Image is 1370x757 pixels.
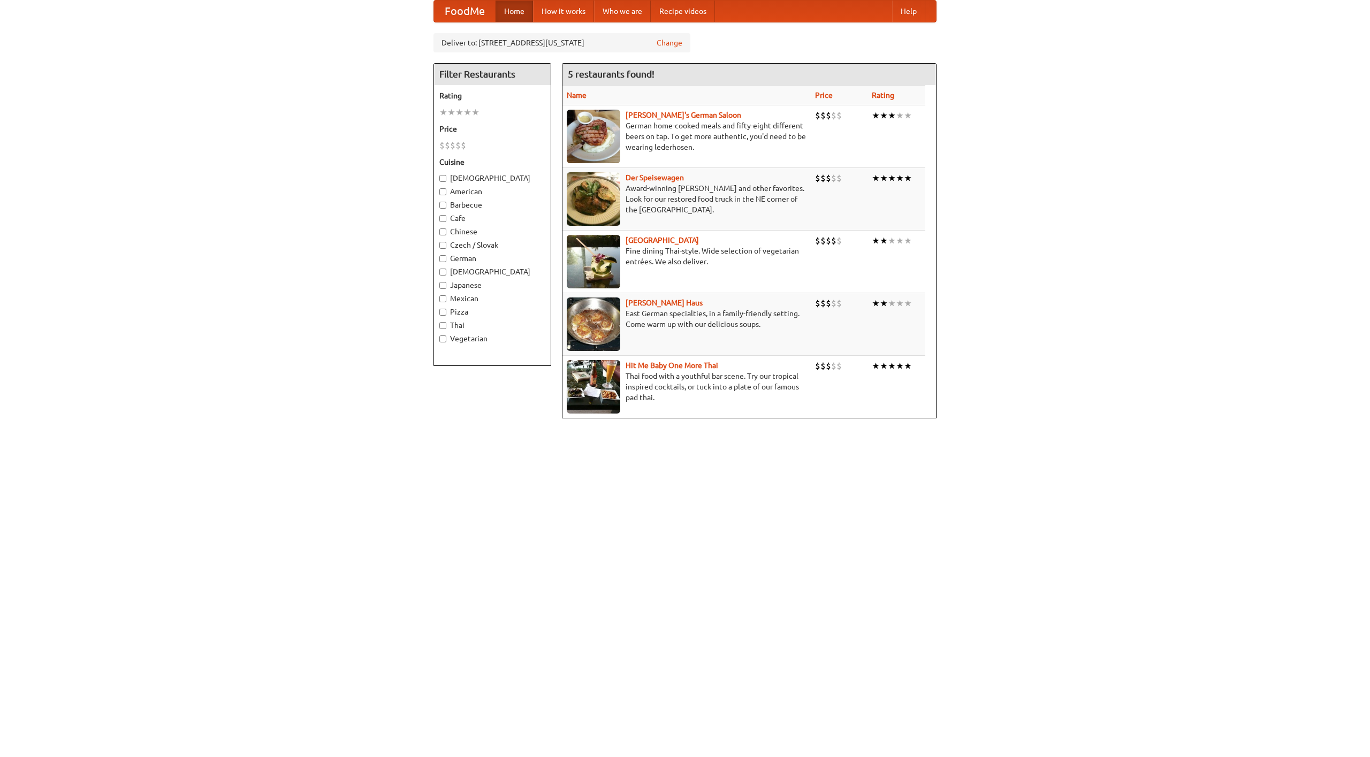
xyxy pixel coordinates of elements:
li: ★ [888,297,896,309]
li: $ [815,110,820,121]
label: American [439,186,545,197]
input: Barbecue [439,202,446,209]
a: [GEOGRAPHIC_DATA] [626,236,699,244]
li: $ [820,172,826,184]
img: babythai.jpg [567,360,620,414]
h5: Rating [439,90,545,101]
li: ★ [904,235,912,247]
label: Thai [439,320,545,331]
li: ★ [904,172,912,184]
input: Mexican [439,295,446,302]
li: $ [831,360,836,372]
li: $ [826,235,831,247]
li: ★ [896,235,904,247]
li: $ [836,360,842,372]
input: Chinese [439,228,446,235]
input: Thai [439,322,446,329]
a: FoodMe [434,1,496,22]
label: [DEMOGRAPHIC_DATA] [439,266,545,277]
li: ★ [880,172,888,184]
li: ★ [872,110,880,121]
li: ★ [880,110,888,121]
a: Price [815,91,833,100]
label: Vegetarian [439,333,545,344]
li: ★ [888,360,896,372]
img: kohlhaus.jpg [567,297,620,351]
li: $ [826,110,831,121]
li: ★ [872,172,880,184]
li: $ [820,297,826,309]
li: $ [836,235,842,247]
li: $ [815,297,820,309]
li: $ [455,140,461,151]
li: ★ [888,172,896,184]
div: Deliver to: [STREET_ADDRESS][US_STATE] [433,33,690,52]
li: ★ [439,106,447,118]
li: ★ [904,110,912,121]
a: Hit Me Baby One More Thai [626,361,718,370]
input: German [439,255,446,262]
li: ★ [904,297,912,309]
li: $ [836,172,842,184]
h5: Cuisine [439,157,545,167]
li: ★ [455,106,463,118]
a: Home [496,1,533,22]
li: ★ [888,235,896,247]
li: $ [836,297,842,309]
input: [DEMOGRAPHIC_DATA] [439,269,446,276]
h4: Filter Restaurants [434,64,551,85]
li: $ [820,110,826,121]
li: $ [815,360,820,372]
li: $ [450,140,455,151]
li: ★ [880,235,888,247]
input: [DEMOGRAPHIC_DATA] [439,175,446,182]
li: ★ [904,360,912,372]
li: $ [831,235,836,247]
img: esthers.jpg [567,110,620,163]
a: Change [657,37,682,48]
label: German [439,253,545,264]
a: [PERSON_NAME]'s German Saloon [626,111,741,119]
li: ★ [880,297,888,309]
li: $ [826,297,831,309]
h5: Price [439,124,545,134]
li: $ [826,172,831,184]
li: $ [445,140,450,151]
label: Pizza [439,307,545,317]
a: Der Speisewagen [626,173,684,182]
li: ★ [447,106,455,118]
li: $ [831,297,836,309]
li: ★ [471,106,479,118]
li: ★ [896,360,904,372]
li: ★ [880,360,888,372]
label: Japanese [439,280,545,290]
img: speisewagen.jpg [567,172,620,226]
li: ★ [888,110,896,121]
li: $ [815,235,820,247]
a: Recipe videos [651,1,715,22]
p: Award-winning [PERSON_NAME] and other favorites. Look for our restored food truck in the NE corne... [567,183,806,215]
li: $ [815,172,820,184]
p: East German specialties, in a family-friendly setting. Come warm up with our delicious soups. [567,308,806,330]
li: $ [836,110,842,121]
li: $ [826,360,831,372]
li: ★ [896,110,904,121]
img: satay.jpg [567,235,620,288]
input: Czech / Slovak [439,242,446,249]
ng-pluralize: 5 restaurants found! [568,69,654,79]
li: $ [820,235,826,247]
p: Thai food with a youthful bar scene. Try our tropical inspired cocktails, or tuck into a plate of... [567,371,806,403]
label: Chinese [439,226,545,237]
li: $ [831,172,836,184]
label: Mexican [439,293,545,304]
label: [DEMOGRAPHIC_DATA] [439,173,545,183]
a: Who we are [594,1,651,22]
li: ★ [896,172,904,184]
a: [PERSON_NAME] Haus [626,299,703,307]
li: $ [461,140,466,151]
